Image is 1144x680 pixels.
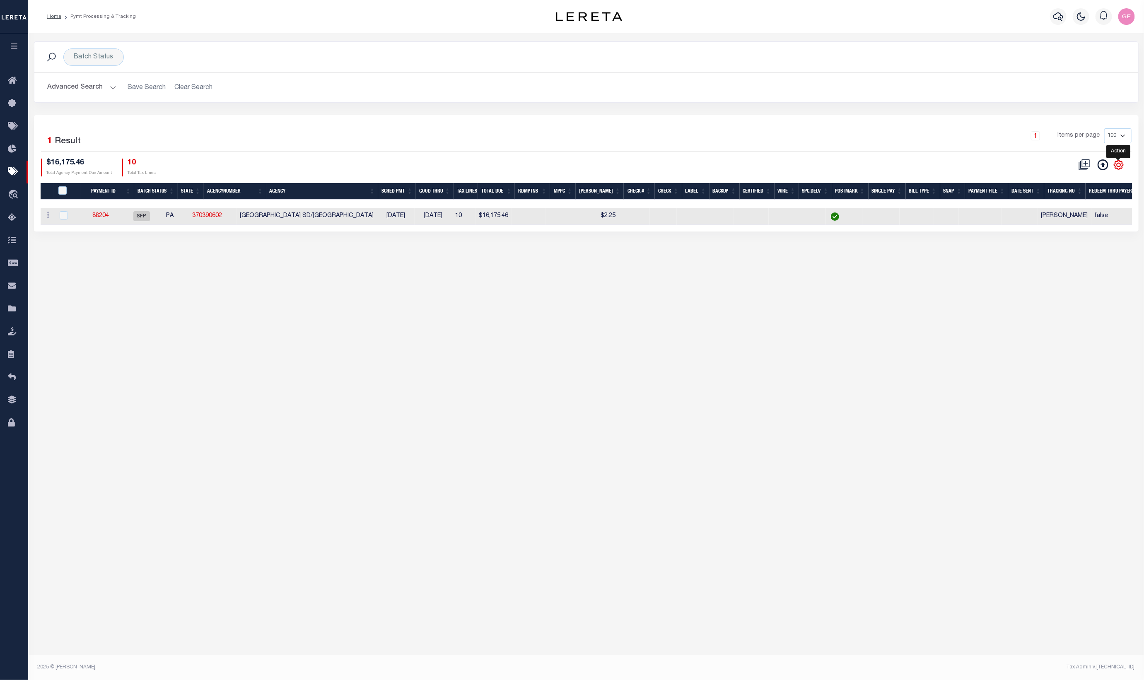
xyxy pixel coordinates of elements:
[832,183,869,200] th: Postmark: activate to sort column ascending
[415,208,452,225] td: [DATE]
[133,211,150,221] span: SFP
[740,183,775,200] th: Certified: activate to sort column ascending
[128,159,156,168] h4: 10
[682,183,710,200] th: Label: activate to sort column ascending
[8,190,21,200] i: travel_explore
[1044,183,1086,200] th: Tracking No: activate to sort column ascending
[204,183,266,200] th: AgencyNumber: activate to sort column ascending
[416,183,454,200] th: Good Thru: activate to sort column ascending
[193,213,222,219] a: 370390602
[48,80,116,96] button: Advanced Search
[965,183,1008,200] th: Payment File: activate to sort column ascending
[571,208,619,225] td: $2.25
[940,183,965,200] th: SNAP: activate to sort column ascending
[47,159,112,168] h4: $16,175.46
[92,213,109,219] a: 88204
[266,183,379,200] th: Agency: activate to sort column ascending
[63,48,124,66] div: Batch Status
[55,135,81,148] label: Result
[576,183,624,200] th: Bill Fee: activate to sort column ascending
[515,183,550,200] th: Rdmptns: activate to sort column ascending
[80,183,134,200] th: Payment ID: activate to sort column ascending
[61,13,136,20] li: Pymt Processing & Tracking
[237,208,377,225] td: [GEOGRAPHIC_DATA] SD/[GEOGRAPHIC_DATA]
[377,208,415,225] td: [DATE]
[134,183,178,200] th: Batch Status: activate to sort column ascending
[869,183,906,200] th: Single Pay: activate to sort column ascending
[1058,131,1100,140] span: Items per page
[550,183,576,200] th: MPPC: activate to sort column ascending
[1118,8,1135,25] img: svg+xml;base64,PHN2ZyB4bWxucz0iaHR0cDovL3d3dy53My5vcmcvMjAwMC9zdmciIHBvaW50ZXItZXZlbnRzPSJub25lIi...
[454,183,478,200] th: Tax Lines
[47,170,112,176] p: Total Agency Payment Due Amount
[1008,183,1044,200] th: Date Sent: activate to sort column ascending
[378,183,416,200] th: SCHED PMT: activate to sort column ascending
[163,208,189,225] td: PA
[775,183,799,200] th: Wire: activate to sort column ascending
[452,208,476,225] td: 10
[831,212,839,221] img: check-icon-green.svg
[1031,131,1040,140] a: 1
[1086,183,1143,200] th: Redeem Thru Payer: activate to sort column ascending
[1038,208,1091,225] td: [PERSON_NAME]
[128,170,156,176] p: Total Tax Lines
[48,137,53,146] span: 1
[53,183,80,200] th: PayeePmtBatchStatus
[624,183,655,200] th: Check #: activate to sort column ascending
[710,183,740,200] th: Backup: activate to sort column ascending
[178,183,204,200] th: State: activate to sort column ascending
[47,14,61,19] a: Home
[655,183,682,200] th: Check: activate to sort column ascending
[1106,145,1130,158] div: Action
[478,183,515,200] th: Total Due: activate to sort column ascending
[476,208,512,225] td: $16,175.46
[556,12,622,21] img: logo-dark.svg
[799,183,832,200] th: Spc.Delv: activate to sort column ascending
[906,183,940,200] th: Bill Type: activate to sort column ascending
